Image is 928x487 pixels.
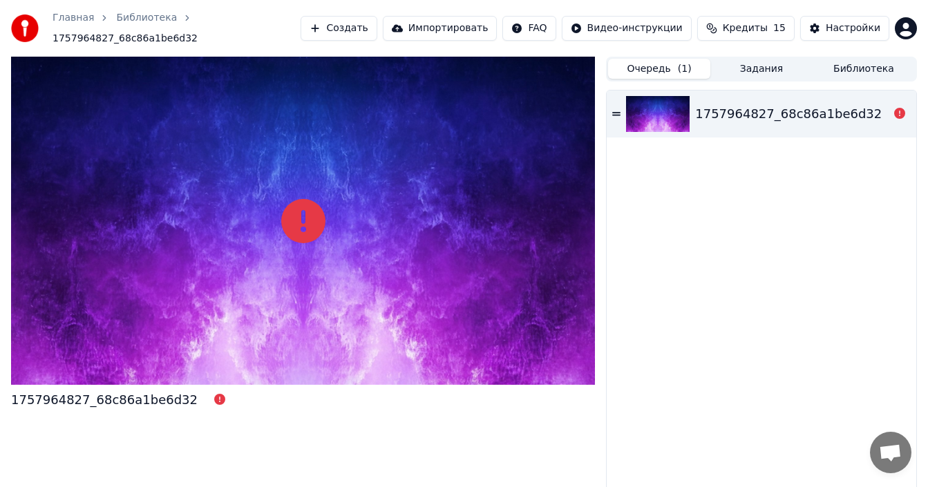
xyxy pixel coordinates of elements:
[723,21,768,35] span: Кредиты
[695,104,882,124] div: 1757964827_68c86a1be6d32
[562,16,692,41] button: Видео-инструкции
[678,62,692,76] span: ( 1 )
[301,16,377,41] button: Создать
[53,32,198,46] span: 1757964827_68c86a1be6d32
[383,16,498,41] button: Импортировать
[608,59,710,79] button: Очередь
[773,21,786,35] span: 15
[870,432,911,473] div: Открытый чат
[53,11,301,46] nav: breadcrumb
[710,59,813,79] button: Задания
[53,11,94,25] a: Главная
[697,16,795,41] button: Кредиты15
[11,390,198,410] div: 1757964827_68c86a1be6d32
[116,11,177,25] a: Библиотека
[502,16,556,41] button: FAQ
[813,59,915,79] button: Библиотека
[11,15,39,42] img: youka
[826,21,880,35] div: Настройки
[800,16,889,41] button: Настройки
